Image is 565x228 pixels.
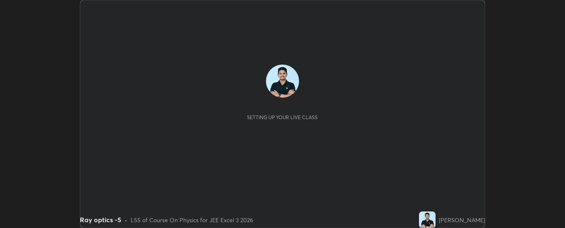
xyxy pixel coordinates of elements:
[124,216,127,224] div: •
[131,216,253,224] div: L55 of Course On Physics for JEE Excel 3 2026
[419,211,436,228] img: a8c2744b4dbf429fb825013d7c421360.jpg
[80,215,121,225] div: Ray optics -5
[247,114,318,120] div: Setting up your live class
[266,65,299,98] img: a8c2744b4dbf429fb825013d7c421360.jpg
[439,216,485,224] div: [PERSON_NAME]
